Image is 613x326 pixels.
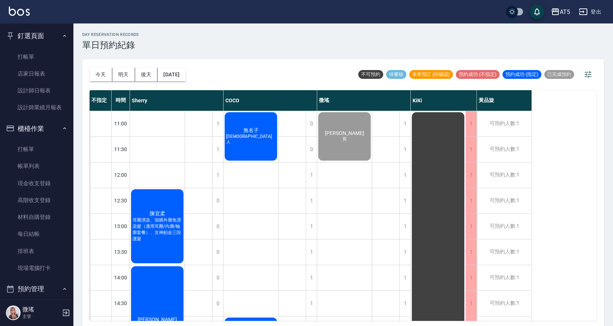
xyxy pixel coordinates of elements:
[530,4,544,19] button: save
[112,188,130,213] div: 12:30
[399,188,410,213] div: 1
[212,239,223,265] div: 0
[306,291,317,316] div: 1
[3,119,70,138] button: 櫃檯作業
[477,188,532,213] div: 可預約人數:1
[112,68,135,81] button: 明天
[82,40,139,50] h3: 單日預約紀錄
[3,260,70,276] a: 現場電腦打卡
[242,127,260,134] span: 無名子
[3,158,70,175] a: 帳單列表
[112,111,130,136] div: 11:00
[3,48,70,65] a: 打帳單
[3,243,70,260] a: 排班表
[465,111,476,136] div: 1
[399,137,410,162] div: 1
[112,162,130,188] div: 12:00
[465,239,476,265] div: 1
[212,265,223,290] div: 0
[306,239,317,265] div: 1
[212,111,223,136] div: 1
[477,90,532,111] div: 黃品旋
[112,90,130,111] div: 時間
[399,111,410,136] div: 1
[212,188,223,213] div: 0
[399,239,410,265] div: 1
[212,162,223,188] div: 1
[409,71,453,78] span: 未來預訂 (待確認)
[465,291,476,316] div: 1
[477,137,532,162] div: 可預約人數:1
[465,265,476,290] div: 1
[3,26,70,45] button: 釘選頁面
[477,239,532,265] div: 可預約人數:1
[3,209,70,226] a: 材料自購登錄
[456,71,500,78] span: 預約成功 (不指定)
[112,265,130,290] div: 14:00
[306,111,317,136] div: 0
[411,90,477,111] div: KiKi
[560,7,570,17] div: AT5
[477,214,532,239] div: 可預約人數:1
[323,130,366,136] span: [PERSON_NAME]
[306,162,317,188] div: 1
[477,111,532,136] div: 可預約人數:1
[3,82,70,99] a: 設計師日報表
[306,137,317,162] div: 0
[358,71,383,78] span: 不可預約
[212,137,223,162] div: 1
[112,239,130,265] div: 13:30
[224,90,317,111] div: COCO
[477,162,532,188] div: 可預約人數:1
[3,175,70,192] a: 現金收支登錄
[386,71,406,78] span: 待審核
[548,4,573,19] button: AT5
[465,162,476,188] div: 1
[212,291,223,316] div: 0
[477,291,532,316] div: 可預約人數:1
[136,316,178,322] span: [PERSON_NAME]
[3,65,70,82] a: 店家日報表
[112,136,130,162] div: 11:30
[399,265,410,290] div: 1
[399,291,410,316] div: 1
[465,188,476,213] div: 1
[157,68,185,81] button: [DATE]
[112,213,130,239] div: 13:00
[90,68,112,81] button: 今天
[82,32,139,37] h2: day Reservation records
[3,279,70,298] button: 預約管理
[306,214,317,239] div: 1
[22,306,60,313] h5: 微瑤
[317,90,411,111] div: 微瑤
[112,290,130,316] div: 14:30
[306,188,317,213] div: 1
[477,265,532,290] div: 可預約人數:1
[399,162,410,188] div: 1
[503,71,541,78] span: 預約成功 (指定)
[148,210,167,217] span: 陳宜柔
[135,68,158,81] button: 後天
[544,71,574,78] span: 已完成預約
[3,141,70,158] a: 打帳單
[130,90,224,111] div: Sherry
[399,214,410,239] div: 1
[465,137,476,162] div: 1
[22,313,60,320] p: 主管
[576,5,604,19] button: 登出
[131,217,184,242] span: 耳圈漂染、加購外層免漂染髮（適用耳圈/內層/輪廓套餐）、女神鉑金三段護髮
[3,99,70,116] a: 設計師業績月報表
[3,226,70,242] a: 每日結帳
[3,192,70,209] a: 高階收支登錄
[90,90,112,111] div: 不指定
[6,305,21,320] img: Person
[9,7,30,16] img: Logo
[465,214,476,239] div: 1
[341,136,348,142] span: 剪
[212,214,223,239] div: 0
[225,134,277,145] span: [DEMOGRAPHIC_DATA]人
[306,265,317,290] div: 1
